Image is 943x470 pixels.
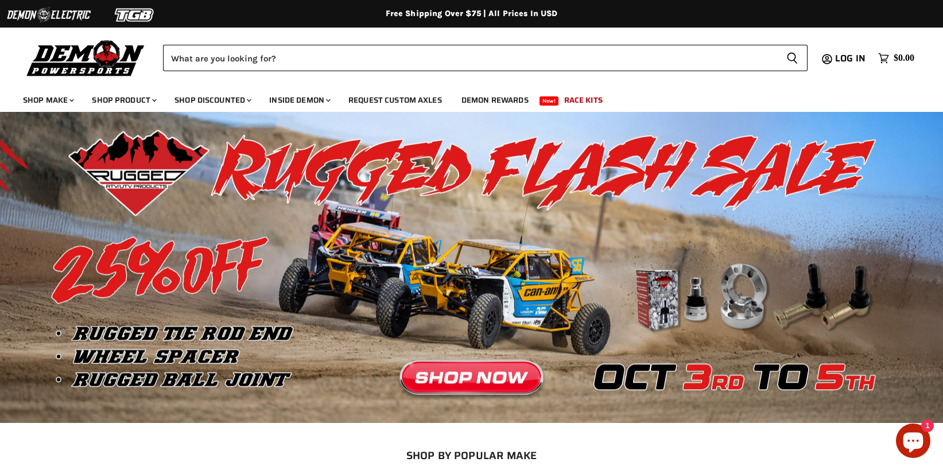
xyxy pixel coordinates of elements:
[83,88,164,112] a: Shop Product
[453,88,537,112] a: Demon Rewards
[23,37,149,78] img: Demon Powersports
[777,45,808,71] button: Search
[13,9,931,19] div: Free Shipping Over $75 | All Prices In USD
[26,449,917,461] h2: SHOP BY POPULAR MAKE
[163,45,808,71] form: Product
[894,53,914,64] span: $0.00
[340,88,451,112] a: Request Custom Axles
[163,45,777,71] input: Search
[540,96,559,106] span: New!
[92,4,178,26] img: TGB Logo 2
[6,4,92,26] img: Demon Electric Logo 2
[835,51,866,65] span: Log in
[14,88,81,112] a: Shop Make
[14,84,911,112] ul: Main menu
[830,53,872,64] a: Log in
[166,88,258,112] a: Shop Discounted
[872,50,920,67] a: $0.00
[261,88,337,112] a: Inside Demon
[892,424,934,461] inbox-online-store-chat: Shopify online store chat
[556,88,611,112] a: Race Kits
